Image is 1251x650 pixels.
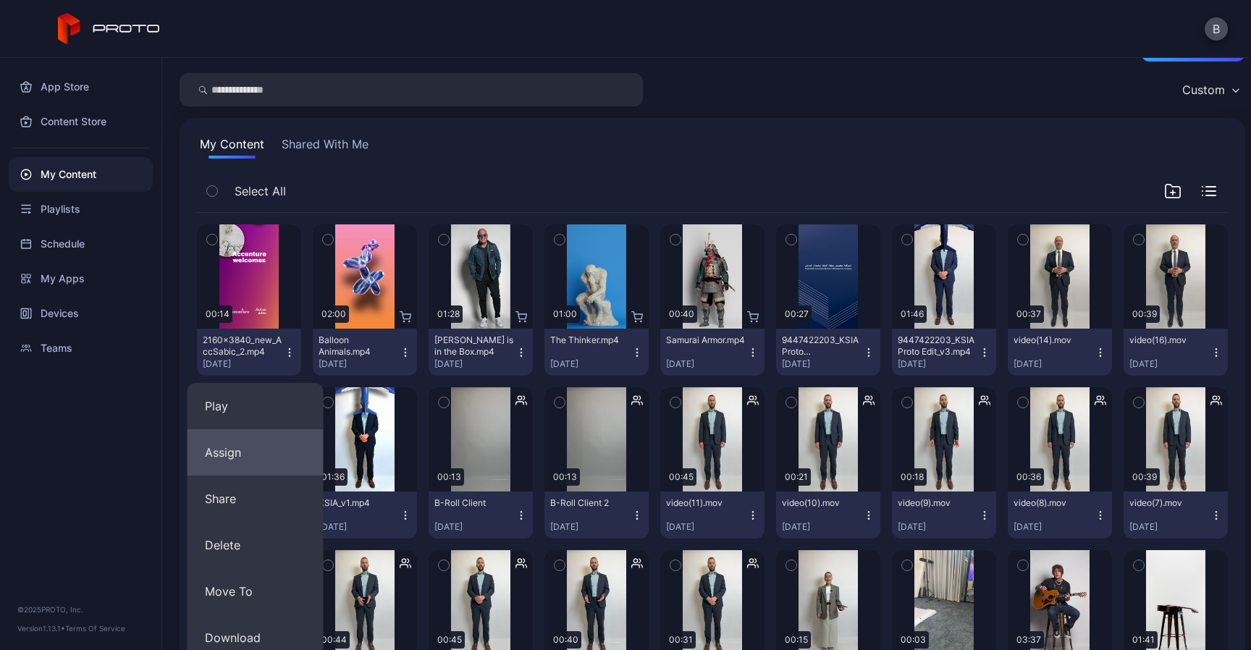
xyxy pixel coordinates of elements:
button: Shared With Me [279,135,371,159]
div: [DATE] [666,521,747,533]
button: Play [188,383,324,429]
button: KSIA_v1.mp4[DATE] [313,491,417,539]
button: video(14).mov[DATE] [1008,329,1112,376]
button: video(8).mov[DATE] [1008,491,1112,539]
div: [DATE] [434,358,515,370]
a: Schedule [9,227,153,261]
div: [DATE] [203,358,284,370]
button: Share [188,476,324,522]
div: 2160×3840_new_AccSabic_2.mp4 [203,334,282,358]
button: B [1205,17,1228,41]
div: video(16).mov [1129,334,1209,346]
a: My Apps [9,261,153,296]
span: Select All [235,182,286,200]
button: video(7).mov[DATE] [1124,491,1228,539]
div: 9447422203_KSIAProto Edit_v3.mp4 [898,334,977,358]
button: Custom [1175,73,1245,106]
div: B-Roll Client [434,497,514,509]
div: [DATE] [898,358,979,370]
div: [DATE] [550,521,631,533]
button: Delete [188,522,324,568]
button: 9447422203_KSIAProto Edit_v3.mp4[DATE] [892,329,996,376]
div: [DATE] [1129,358,1210,370]
div: B-Roll Client 2 [550,497,630,509]
div: [DATE] [898,521,979,533]
a: Terms Of Service [65,624,125,633]
button: B-Roll Client 2[DATE] [544,491,649,539]
div: video(14).mov [1014,334,1093,346]
button: video(9).mov[DATE] [892,491,996,539]
div: Custom [1182,83,1225,97]
button: My Content [197,135,267,159]
div: Balloon Animals.mp4 [319,334,398,358]
div: [DATE] [666,358,747,370]
div: [DATE] [1014,358,1095,370]
button: Balloon Animals.mp4[DATE] [313,329,417,376]
button: Assign [188,429,324,476]
div: Samurai Armor.mp4 [666,334,746,346]
div: video(7).mov [1129,497,1209,509]
a: App Store [9,69,153,104]
a: My Content [9,157,153,192]
div: [DATE] [319,521,400,533]
button: 2160×3840_new_AccSabic_2.mp4[DATE] [197,329,301,376]
button: video(11).mov[DATE] [660,491,764,539]
div: KSIA_v1.mp4 [319,497,398,509]
div: video(8).mov [1014,497,1093,509]
a: Devices [9,296,153,331]
button: 9447422203_KSIAProto LOOP_v2.mp4[DATE] [776,329,880,376]
div: video(10).mov [782,497,862,509]
div: Howie Mandel is in the Box.mp4 [434,334,514,358]
button: video(16).mov[DATE] [1124,329,1228,376]
button: Move To [188,568,324,615]
button: [PERSON_NAME] is in the Box.mp4[DATE] [429,329,533,376]
div: The Thinker.mp4 [550,334,630,346]
div: [DATE] [782,521,863,533]
button: Samurai Armor.mp4[DATE] [660,329,764,376]
div: 9447422203_KSIAProto LOOP_v2.mp4 [782,334,862,358]
a: Teams [9,331,153,366]
div: [DATE] [782,358,863,370]
div: video(9).mov [898,497,977,509]
div: video(11).mov [666,497,746,509]
button: The Thinker.mp4[DATE] [544,329,649,376]
a: Content Store [9,104,153,139]
div: [DATE] [550,358,631,370]
div: [DATE] [434,521,515,533]
a: Playlists [9,192,153,227]
button: B-Roll Client[DATE] [429,491,533,539]
div: Content [180,35,273,59]
span: Version 1.13.1 • [17,624,65,633]
div: [DATE] [319,358,400,370]
div: © 2025 PROTO, Inc. [17,604,144,615]
button: video(10).mov[DATE] [776,491,880,539]
div: [DATE] [1129,521,1210,533]
div: [DATE] [1014,521,1095,533]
